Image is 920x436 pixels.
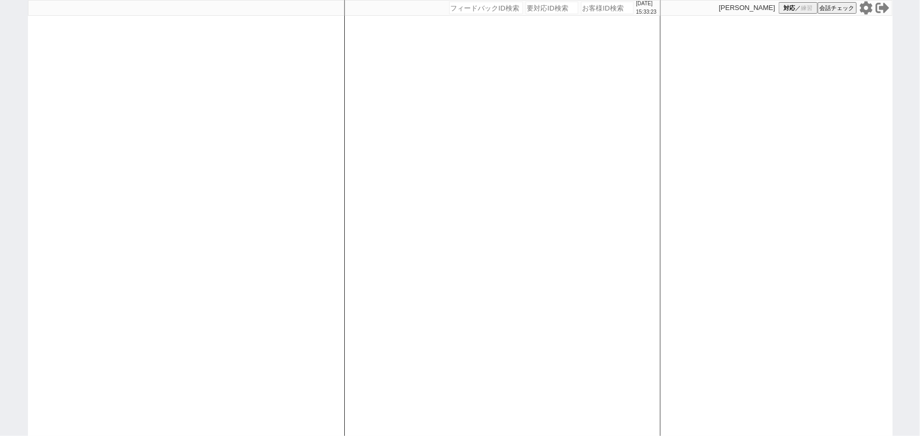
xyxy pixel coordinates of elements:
[526,2,578,14] input: 要対応ID検索
[820,4,855,12] span: 会話チェック
[783,4,795,12] span: 対応
[801,4,812,12] span: 練習
[581,2,634,14] input: お客様ID検索
[719,4,776,12] p: [PERSON_NAME]
[636,8,657,16] p: 15:33:23
[449,2,523,14] input: フィードバックID検索
[818,2,857,14] button: 会話チェック
[779,2,818,14] button: 対応／練習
